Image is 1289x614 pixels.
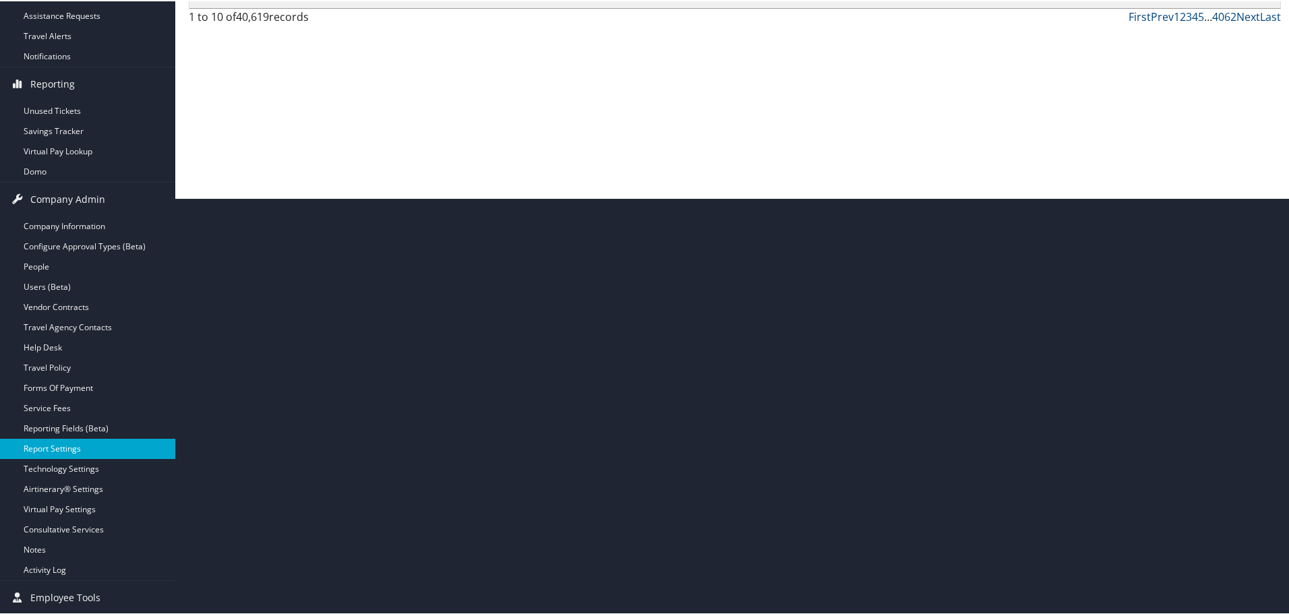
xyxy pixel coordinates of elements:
a: Prev [1151,8,1174,23]
a: First [1129,8,1151,23]
a: 2 [1180,8,1186,23]
span: Employee Tools [30,580,100,613]
span: Reporting [30,66,75,100]
div: 1 to 10 of records [189,7,447,30]
a: 4 [1192,8,1198,23]
span: 40,619 [236,8,269,23]
span: Company Admin [30,181,105,215]
a: Last [1260,8,1281,23]
span: … [1204,8,1212,23]
a: 4062 [1212,8,1236,23]
a: Next [1236,8,1260,23]
a: 3 [1186,8,1192,23]
a: 5 [1198,8,1204,23]
a: 1 [1174,8,1180,23]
